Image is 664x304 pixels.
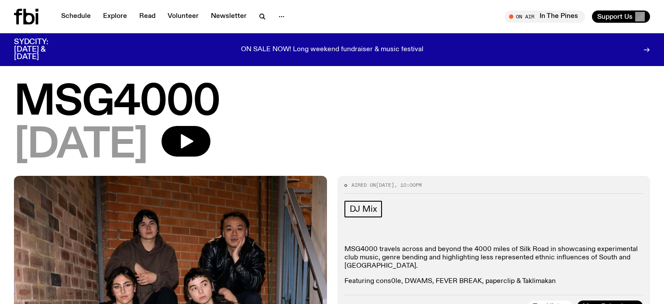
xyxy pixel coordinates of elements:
a: Volunteer [162,10,204,23]
span: Aired on [351,182,376,189]
button: On AirIn The Pines [505,10,585,23]
p: ON SALE NOW! Long weekend fundraiser & music festival [241,46,423,54]
span: , 10:00pm [394,182,422,189]
p: Featuring cons0le, DWAMS, FEVER BREAK, paperclip & Taklimakan [344,277,643,286]
span: [DATE] [376,182,394,189]
a: Explore [98,10,132,23]
button: Support Us [592,10,650,23]
span: [DATE] [14,126,148,165]
h1: MSG4000 [14,83,650,122]
a: Newsletter [206,10,252,23]
a: Read [134,10,161,23]
a: Schedule [56,10,96,23]
span: DJ Mix [350,204,377,214]
h3: SYDCITY: [DATE] & [DATE] [14,38,70,61]
span: Support Us [597,13,633,21]
p: MSG4000 travels across and beyond the 4000 miles of Silk Road in showcasing experimental club mus... [344,245,643,271]
a: DJ Mix [344,201,382,217]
